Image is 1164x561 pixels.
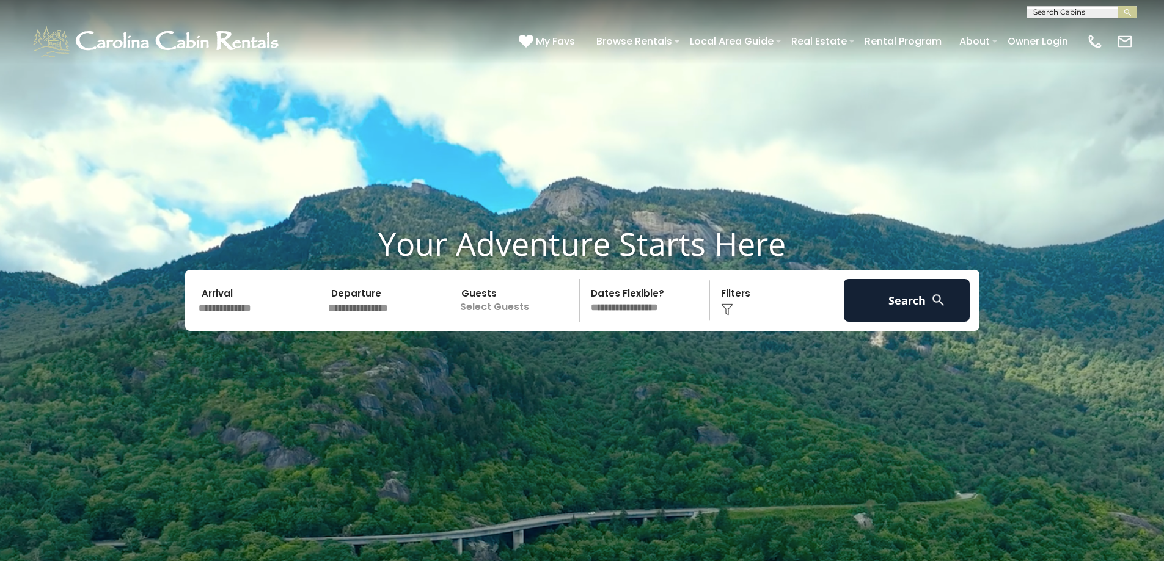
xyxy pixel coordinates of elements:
[454,279,580,322] p: Select Guests
[953,31,996,52] a: About
[1086,33,1104,50] img: phone-regular-white.png
[931,292,946,308] img: search-regular-white.png
[519,34,578,49] a: My Favs
[858,31,948,52] a: Rental Program
[785,31,853,52] a: Real Estate
[590,31,678,52] a: Browse Rentals
[1116,33,1133,50] img: mail-regular-white.png
[684,31,780,52] a: Local Area Guide
[844,279,970,322] button: Search
[31,23,284,60] img: White-1-1-2.png
[1001,31,1074,52] a: Owner Login
[9,225,1155,262] h1: Your Adventure Starts Here
[536,34,575,49] span: My Favs
[721,303,733,316] img: filter--v1.png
